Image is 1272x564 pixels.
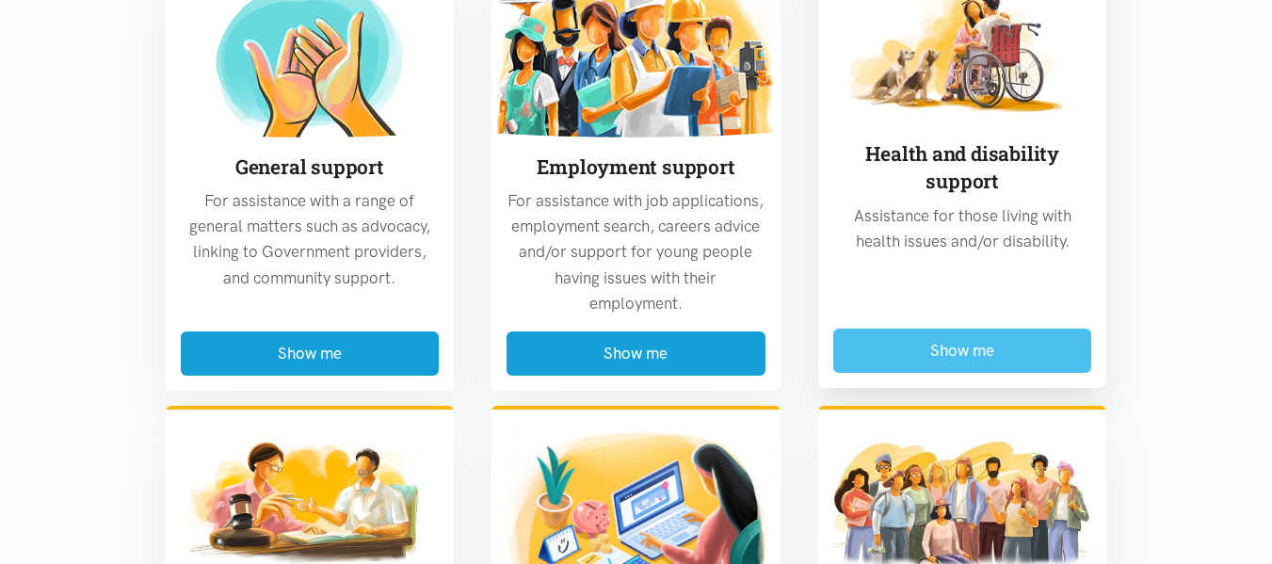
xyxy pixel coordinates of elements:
[507,188,765,316] p: For assistance with job applications, employment search, careers advice and/or support for young ...
[181,153,440,181] h3: General support
[181,188,440,291] p: For assistance with a range of general matters such as advocacy, linking to Government providers,...
[507,331,765,376] button: Show me
[507,153,765,181] h3: Employment support
[833,140,1092,196] h3: Health and disability support
[833,203,1092,254] p: Assistance for those living with health issues and/or disability.
[181,331,440,376] button: Show me
[833,329,1092,373] button: Show me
